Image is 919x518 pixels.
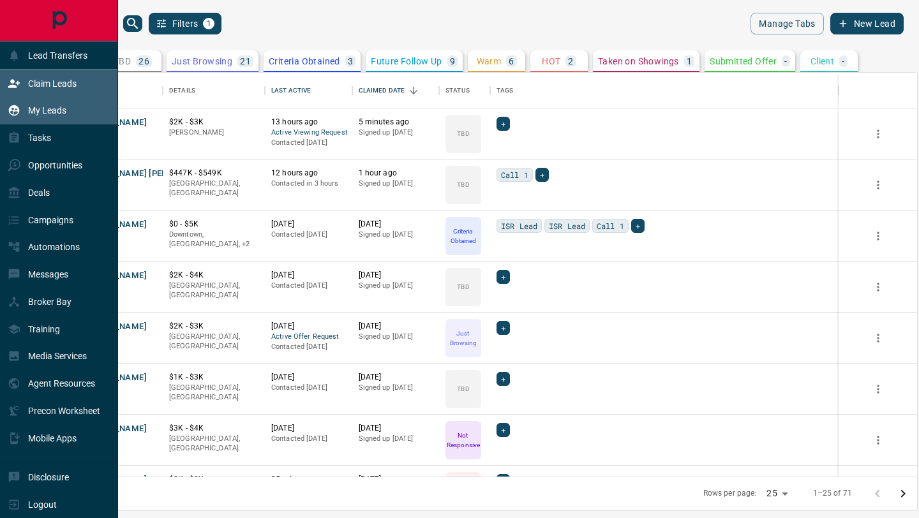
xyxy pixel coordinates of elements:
p: [GEOGRAPHIC_DATA], [GEOGRAPHIC_DATA] [169,332,258,352]
p: 2 [568,57,573,66]
p: $2K - $3K [169,321,258,332]
span: + [540,168,544,181]
p: Rows per page: [703,488,757,499]
p: [GEOGRAPHIC_DATA], [GEOGRAPHIC_DATA] [169,179,258,198]
div: + [497,270,510,284]
p: [DATE] [271,219,346,230]
span: + [636,219,640,232]
p: Submitted Offer [710,57,777,66]
p: Signed up [DATE] [359,128,433,138]
div: Last Active [271,73,311,108]
button: Manage Tabs [751,13,823,34]
p: [DATE] [271,321,346,332]
p: TBD [457,129,469,138]
div: 25 [761,484,792,503]
div: + [497,372,510,386]
p: [GEOGRAPHIC_DATA], [GEOGRAPHIC_DATA] [169,281,258,300]
span: 1 [204,19,213,28]
span: + [501,475,505,487]
p: Future Follow Up [371,57,442,66]
button: search button [123,15,142,32]
span: + [501,322,505,334]
p: $3K - $4K [169,423,258,434]
button: more [869,380,888,399]
p: TBD [457,180,469,189]
span: ISR Lead [549,219,585,232]
span: + [501,373,505,385]
p: 26 [138,57,149,66]
button: more [869,226,888,246]
div: Claimed Date [359,73,405,108]
div: Status [445,73,470,108]
p: TBD [457,384,469,394]
span: Call 1 [597,219,624,232]
p: Signed up [DATE] [359,281,433,291]
span: + [501,424,505,436]
div: + [497,423,510,437]
p: Contacted [DATE] [271,434,346,444]
div: + [535,168,549,182]
button: more [869,175,888,195]
div: Last Active [265,73,352,108]
span: Active Viewing Request [271,128,346,138]
p: Just Browsing [447,329,480,348]
p: [DATE] [271,372,346,383]
div: Details [163,73,265,108]
p: $2K - $4K [169,270,258,281]
div: + [497,117,510,131]
span: Active Offer Request [271,332,346,343]
p: $2K - $3K [169,117,258,128]
p: $0 - $5K [169,219,258,230]
p: Contacted [DATE] [271,138,346,148]
div: + [497,321,510,335]
button: New Lead [830,13,904,34]
div: + [631,219,645,233]
p: [DATE] [359,270,433,281]
p: TBD [457,282,469,292]
p: $1K - $3K [169,372,258,383]
span: + [501,270,505,283]
p: 12 hours ago [271,168,346,179]
p: [DATE] [359,321,433,332]
p: 9 [450,57,455,66]
p: - [784,57,787,66]
p: 1 [687,57,692,66]
button: Sort [405,82,422,100]
button: more [869,277,888,297]
p: Signed up [DATE] [359,230,433,240]
p: Contacted [DATE] [271,230,346,240]
div: Tags [490,73,839,108]
p: 1–25 of 71 [813,488,852,499]
p: [DATE] [359,219,433,230]
p: Client [811,57,834,66]
span: + [501,117,505,130]
p: [DATE] [271,423,346,434]
p: Warm [477,57,502,66]
p: Contacted in 3 hours [271,179,346,189]
button: Go to next page [890,481,916,507]
span: ISR Lead [501,219,537,232]
div: Status [439,73,490,108]
p: TBD [114,57,131,66]
span: Call 1 [501,168,528,181]
p: 35 minutes ago [271,474,346,485]
p: [DATE] [271,270,346,281]
p: 6 [509,57,514,66]
p: Taken on Showings [598,57,679,66]
p: 5 minutes ago [359,117,433,128]
div: + [497,474,510,488]
p: Just Browsing [172,57,232,66]
button: more [869,329,888,348]
p: 3 [348,57,353,66]
p: Not Responsive [447,431,480,450]
p: Contacted [DATE] [271,281,346,291]
div: Claimed Date [352,73,440,108]
p: Signed up [DATE] [359,383,433,393]
p: [GEOGRAPHIC_DATA], [GEOGRAPHIC_DATA] [169,383,258,403]
p: $447K - $549K [169,168,258,179]
p: Signed up [DATE] [359,434,433,444]
p: [GEOGRAPHIC_DATA], [GEOGRAPHIC_DATA] [169,434,258,454]
p: 13 hours ago [271,117,346,128]
p: Criteria Obtained [269,57,340,66]
div: Tags [497,73,514,108]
